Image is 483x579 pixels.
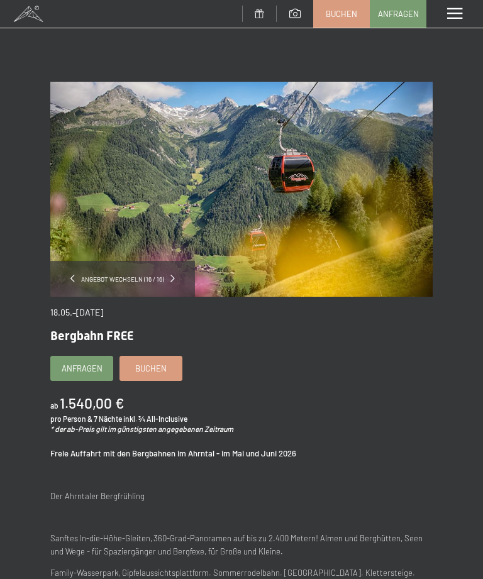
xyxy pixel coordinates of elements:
strong: Freie Auffahrt mit den Bergbahnen im Ahrntal - im Mai und Juni 2026 [50,448,296,458]
span: Bergbahn FREE [50,328,133,343]
a: Buchen [120,356,182,380]
a: Buchen [314,1,369,27]
a: Anfragen [370,1,426,27]
span: Buchen [326,8,357,19]
img: Bergbahn FREE [50,82,433,297]
span: ab [50,401,58,410]
span: Angebot wechseln (16 / 16) [75,275,170,284]
span: 18.05.–[DATE] [50,307,103,317]
p: Sanftes In-die-Höhe-Gleiten, 360-Grad-Panoramen auf bis zu 2.400 Metern! Almen und Berghütten, Se... [50,532,433,558]
span: Buchen [135,363,167,374]
span: Anfragen [62,363,103,374]
span: 7 Nächte [94,414,122,423]
span: Anfragen [378,8,419,19]
a: Anfragen [51,356,113,380]
span: pro Person & [50,414,92,423]
p: Der Ahrntaler Bergfrühling [50,490,433,503]
span: inkl. ¾ All-Inclusive [123,414,187,423]
b: 1.540,00 € [60,394,124,412]
em: * der ab-Preis gilt im günstigsten angegebenen Zeitraum [50,424,233,433]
